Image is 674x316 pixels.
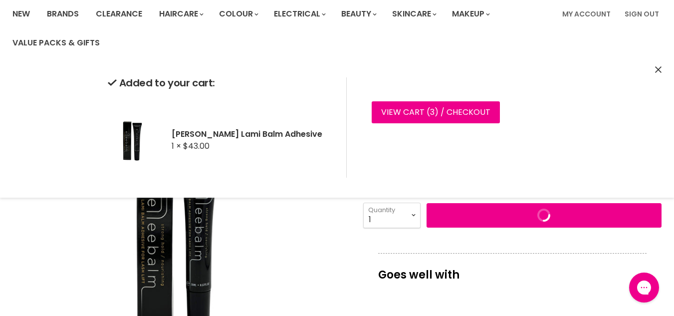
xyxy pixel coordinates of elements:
[619,3,665,24] a: Sign Out
[172,140,181,152] span: 1 ×
[266,3,332,24] a: Electrical
[372,101,500,123] a: View cart (3) / Checkout
[334,3,383,24] a: Beauty
[430,106,435,118] span: 3
[655,65,662,75] button: Close
[183,140,210,152] span: $43.00
[108,77,330,89] h2: Added to your cart:
[212,3,264,24] a: Colour
[39,3,86,24] a: Brands
[445,3,496,24] a: Makeup
[363,203,421,228] select: Quantity
[152,3,210,24] a: Haircare
[5,32,107,53] a: Value Packs & Gifts
[624,269,664,306] iframe: Gorgias live chat messenger
[378,253,647,286] p: Goes well with
[556,3,617,24] a: My Account
[88,3,150,24] a: Clearance
[108,103,158,178] img: Elleebana Elleebalm Lami Balm Adhesive
[5,3,37,24] a: New
[172,129,330,139] h2: [PERSON_NAME] Lami Balm Adhesive
[385,3,443,24] a: Skincare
